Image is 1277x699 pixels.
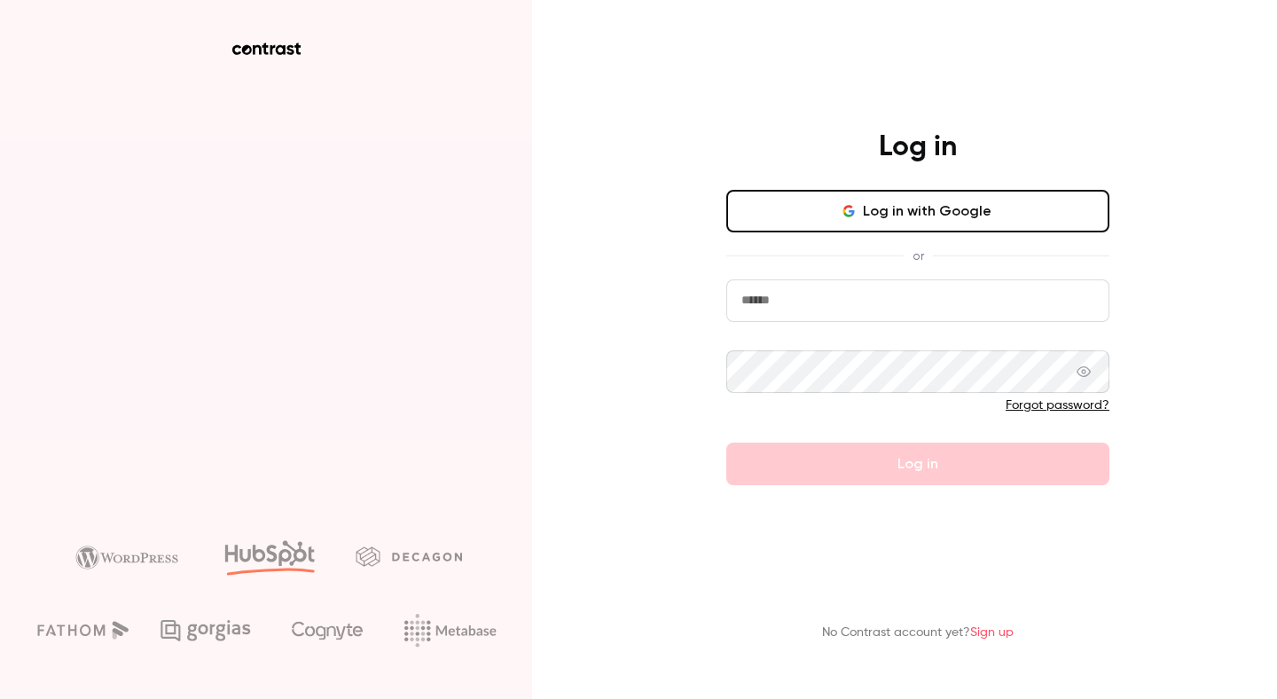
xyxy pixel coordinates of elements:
a: Sign up [970,626,1014,639]
img: decagon [356,546,462,566]
p: No Contrast account yet? [822,624,1014,642]
a: Forgot password? [1006,399,1109,412]
button: Log in with Google [726,190,1109,232]
span: or [904,247,933,265]
h4: Log in [879,130,957,165]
